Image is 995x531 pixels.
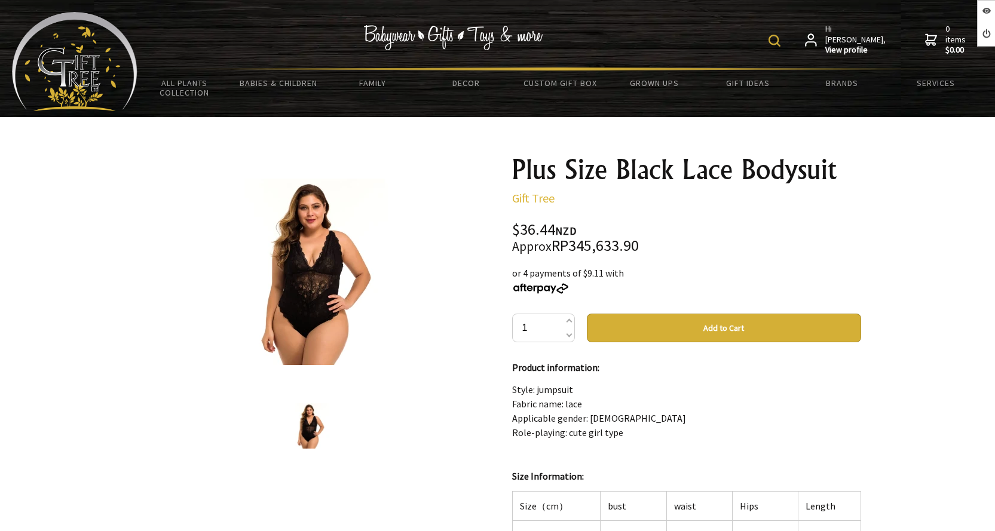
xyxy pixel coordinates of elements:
img: product search [769,35,780,47]
a: Babies & Children [231,70,325,96]
td: bust [601,492,666,521]
a: Brands [795,70,889,96]
a: Gift Tree [512,191,555,205]
strong: Size Information: [512,470,584,482]
img: Babyware - Gifts - Toys and more... [12,12,137,111]
td: waist [666,492,732,521]
td: Length [798,492,861,521]
a: Gift Ideas [701,70,795,96]
a: Hi [PERSON_NAME],View profile [805,24,887,56]
img: Afterpay [512,283,570,294]
a: Custom Gift Box [513,70,607,96]
img: Babywear - Gifts - Toys & more [363,25,543,50]
a: Decor [420,70,513,96]
a: Grown Ups [607,70,701,96]
a: Family [325,70,419,96]
img: Plus Size Black Lace Bodysuit [216,179,402,365]
button: Add to Cart [587,314,861,342]
div: or 4 payments of $9.11 with [512,266,861,294]
a: Services [889,70,983,96]
h1: Plus Size Black Lace Bodysuit [512,155,861,184]
span: Hi [PERSON_NAME], [825,24,887,56]
span: NZD [555,224,577,238]
p: Style: jumpsuit Fabric name: lace Applicable gender: [DEMOGRAPHIC_DATA] Role-playing: cute girl type [512,382,861,440]
span: 0 items [945,23,968,56]
small: Approx [512,238,552,254]
a: All Plants Collection [137,70,231,105]
td: Size（cm） [512,492,601,521]
strong: View profile [825,45,887,56]
div: $36.44 RP345,633.90 [512,222,861,254]
a: 0 items$0.00 [925,24,968,56]
img: Plus Size Black Lace Bodysuit [286,403,332,449]
strong: Product information: [512,361,599,373]
td: Hips [732,492,798,521]
strong: $0.00 [945,45,968,56]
